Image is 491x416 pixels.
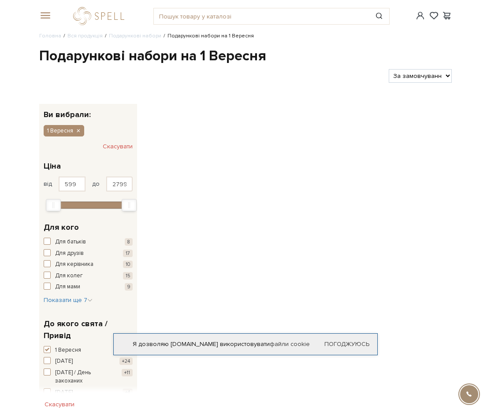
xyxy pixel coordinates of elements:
[369,8,390,24] button: Пошук товару у каталозі
[44,125,84,136] button: 1 Вересня
[109,33,161,39] a: Подарункові набори
[44,296,93,304] span: Показати ще 7
[154,8,369,24] input: Пошук товару у каталозі
[47,127,73,135] span: 1 Вересня
[44,221,79,233] span: Для кого
[55,272,83,280] span: Для колег
[44,180,52,188] span: від
[55,346,81,355] span: 1 Вересня
[106,177,133,191] input: Ціна
[39,398,80,412] button: Скасувати
[59,177,86,191] input: Ціна
[39,33,61,39] a: Головна
[46,199,61,211] div: Min
[122,369,133,376] span: +11
[123,272,133,280] span: 15
[103,140,133,154] button: Скасувати
[123,261,133,268] span: 10
[44,160,61,172] span: Ціна
[44,283,133,291] button: Для мами 9
[123,389,133,396] span: +4
[114,340,377,348] div: Я дозволяю [DOMAIN_NAME] використовувати
[55,249,84,258] span: Для друзів
[44,357,133,366] button: [DATE] +24
[73,7,128,25] a: logo
[44,260,133,269] button: Для керівника 10
[92,180,100,188] span: до
[55,357,73,366] span: [DATE]
[44,346,133,355] button: 1 Вересня
[122,199,137,211] div: Max
[67,33,103,39] a: Вся продукція
[55,283,80,291] span: Для мами
[39,47,452,66] h1: Подарункові набори на 1 Вересня
[39,104,137,118] div: Ви вибрали:
[161,32,254,40] li: Подарункові набори на 1 Вересня
[119,357,133,365] span: +24
[270,340,310,348] a: файли cookie
[55,388,73,397] span: [DATE]
[324,340,369,348] a: Погоджуюсь
[44,388,133,397] button: [DATE] +4
[125,238,133,246] span: 8
[55,260,93,269] span: Для керівника
[44,249,133,258] button: Для друзів 17
[44,318,130,342] span: До якого свята / Привід
[125,283,133,291] span: 9
[44,238,133,247] button: Для батьків 8
[44,368,133,386] button: [DATE] / День закоханих +11
[55,368,108,386] span: [DATE] / День закоханих
[123,250,133,257] span: 17
[44,272,133,280] button: Для колег 15
[55,238,86,247] span: Для батьків
[44,296,93,305] button: Показати ще 7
